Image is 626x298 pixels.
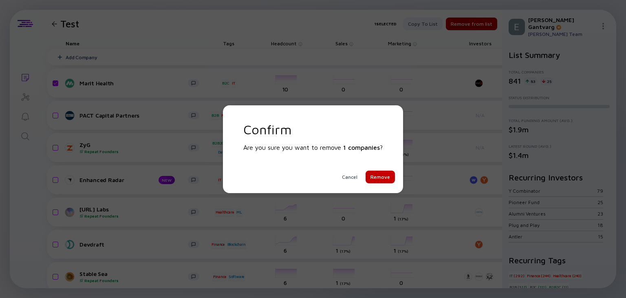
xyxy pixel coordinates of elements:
[243,144,383,151] div: Are you sure you want to remove ?
[337,171,362,183] button: Cancel
[243,122,383,137] h1: Confirm
[343,144,380,151] strong: 1 companies
[366,171,395,183] button: Remove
